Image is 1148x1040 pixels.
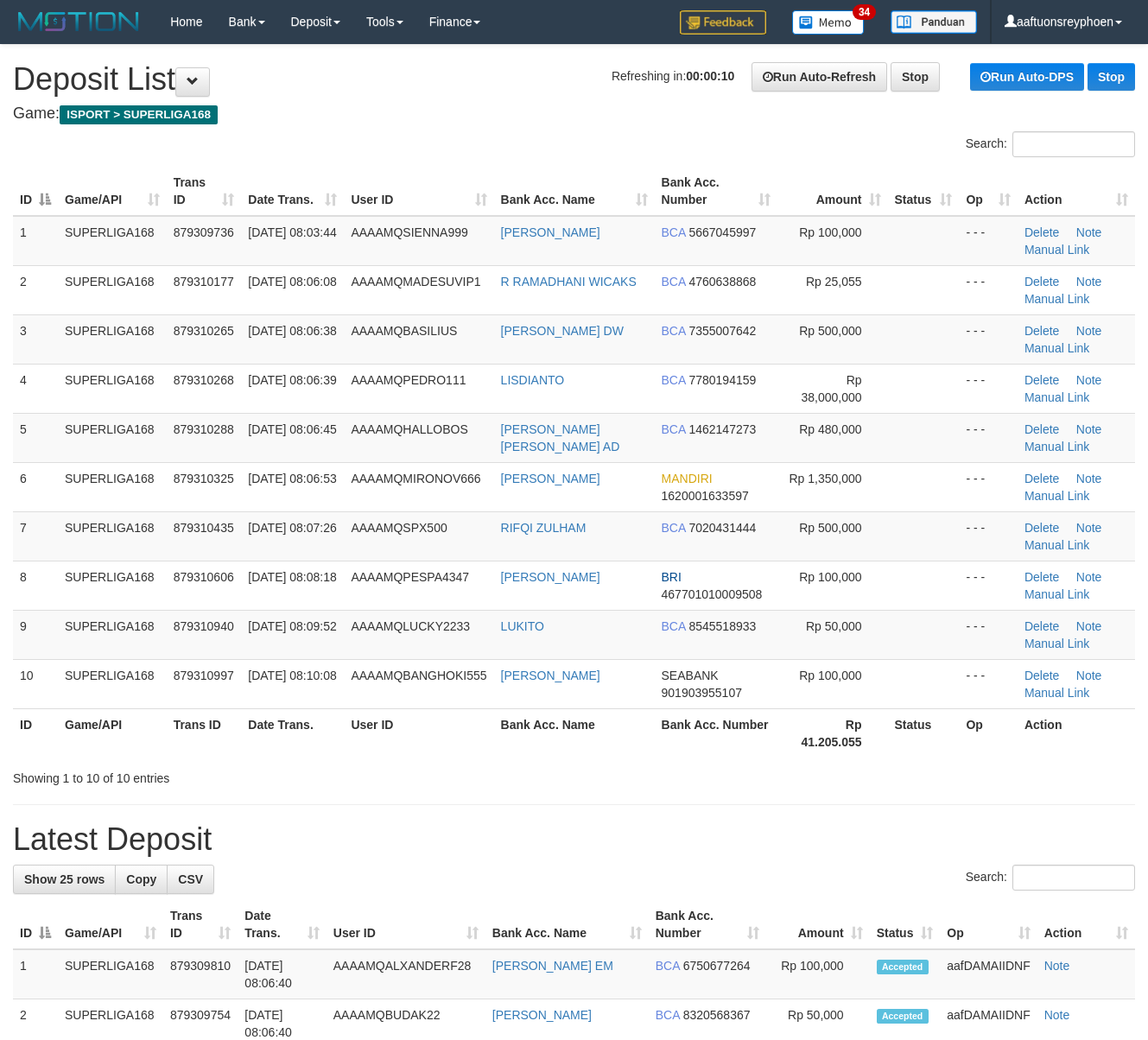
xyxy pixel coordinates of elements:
[1024,275,1059,289] a: Delete
[649,900,767,949] th: Bank Acc. Number: activate to sort column ascending
[688,422,756,436] span: Copy 1462147273 to clipboard
[351,373,466,387] span: AAAAMQPEDRO111
[1076,521,1102,535] a: Note
[58,413,167,462] td: SUPERLIGA168
[1076,669,1102,682] a: Note
[959,462,1017,511] td: - - -
[58,216,167,266] td: SUPERLIGA168
[959,708,1017,758] th: Op
[959,314,1017,364] td: - - -
[1024,243,1090,257] a: Manual Link
[1076,225,1102,239] a: Note
[1076,619,1102,633] a: Note
[351,275,480,289] span: AAAAMQMADESUVIP1
[501,275,637,289] a: R RAMADHANI WICAKS
[174,324,234,338] span: 879310265
[174,373,234,387] span: 879310268
[766,949,869,999] td: Rp 100,000
[1024,422,1059,436] a: Delete
[1012,865,1135,891] input: Search:
[178,872,203,886] span: CSV
[662,587,763,601] span: Copy 467701010009508 to clipboard
[683,959,751,973] span: Copy 6750677264 to clipboard
[248,570,336,584] span: [DATE] 08:08:18
[501,422,620,453] a: [PERSON_NAME] [PERSON_NAME] AD
[877,1009,929,1024] span: Accepted
[492,1008,592,1022] a: [PERSON_NAME]
[13,865,116,894] a: Show 25 rows
[501,570,600,584] a: [PERSON_NAME]
[13,314,58,364] td: 3
[799,422,861,436] span: Rp 480,000
[1024,292,1090,306] a: Manual Link
[494,167,655,216] th: Bank Acc. Name: activate to sort column ascending
[13,167,58,216] th: ID: activate to sort column descending
[1024,225,1059,239] a: Delete
[662,669,719,682] span: SEABANK
[13,105,1135,123] h4: Game:
[351,422,467,436] span: AAAAMQHALLOBOS
[248,422,336,436] span: [DATE] 08:06:45
[1024,324,1059,338] a: Delete
[13,265,58,314] td: 2
[167,865,214,894] a: CSV
[13,511,58,561] td: 7
[248,669,336,682] span: [DATE] 08:10:08
[1044,1008,1070,1022] a: Note
[167,167,242,216] th: Trans ID: activate to sort column ascending
[58,462,167,511] td: SUPERLIGA168
[494,708,655,758] th: Bank Acc. Name
[853,4,876,20] span: 34
[351,225,467,239] span: AAAAMQSIENNA999
[351,570,469,584] span: AAAAMQPESPA4347
[940,949,1037,999] td: aafDAMAIIDNF
[686,69,734,83] strong: 00:00:10
[870,900,941,949] th: Status: activate to sort column ascending
[662,275,686,289] span: BCA
[248,373,336,387] span: [DATE] 08:06:39
[13,9,144,35] img: MOTION_logo.png
[344,167,493,216] th: User ID: activate to sort column ascending
[1076,324,1102,338] a: Note
[662,521,686,535] span: BCA
[1024,686,1090,700] a: Manual Link
[241,708,344,758] th: Date Trans.
[662,472,713,485] span: MANDIRI
[126,872,156,886] span: Copy
[238,900,326,949] th: Date Trans.: activate to sort column ascending
[688,521,756,535] span: Copy 7020431444 to clipboard
[959,167,1017,216] th: Op: activate to sort column ascending
[344,708,493,758] th: User ID
[801,373,861,404] span: Rp 38,000,000
[492,959,613,973] a: [PERSON_NAME] EM
[248,324,336,338] span: [DATE] 08:06:38
[115,865,168,894] a: Copy
[13,462,58,511] td: 6
[501,225,600,239] a: [PERSON_NAME]
[612,69,734,83] span: Refreshing in:
[1018,708,1135,758] th: Action
[351,324,457,338] span: AAAAMQBASILIUS
[58,659,167,708] td: SUPERLIGA168
[13,610,58,659] td: 9
[966,865,1135,891] label: Search:
[174,225,234,239] span: 879309736
[501,619,544,633] a: LUKITO
[58,511,167,561] td: SUPERLIGA168
[13,949,58,999] td: 1
[688,373,756,387] span: Copy 7780194159 to clipboard
[248,619,336,633] span: [DATE] 08:09:52
[1024,489,1090,503] a: Manual Link
[163,900,238,949] th: Trans ID: activate to sort column ascending
[501,324,624,338] a: [PERSON_NAME] DW
[60,105,218,124] span: ISPORT > SUPERLIGA168
[1076,373,1102,387] a: Note
[174,422,234,436] span: 879310288
[688,619,756,633] span: Copy 8545518933 to clipboard
[248,472,336,485] span: [DATE] 08:06:53
[656,959,680,973] span: BCA
[13,413,58,462] td: 5
[1024,538,1090,552] a: Manual Link
[58,265,167,314] td: SUPERLIGA168
[485,900,649,949] th: Bank Acc. Name: activate to sort column ascending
